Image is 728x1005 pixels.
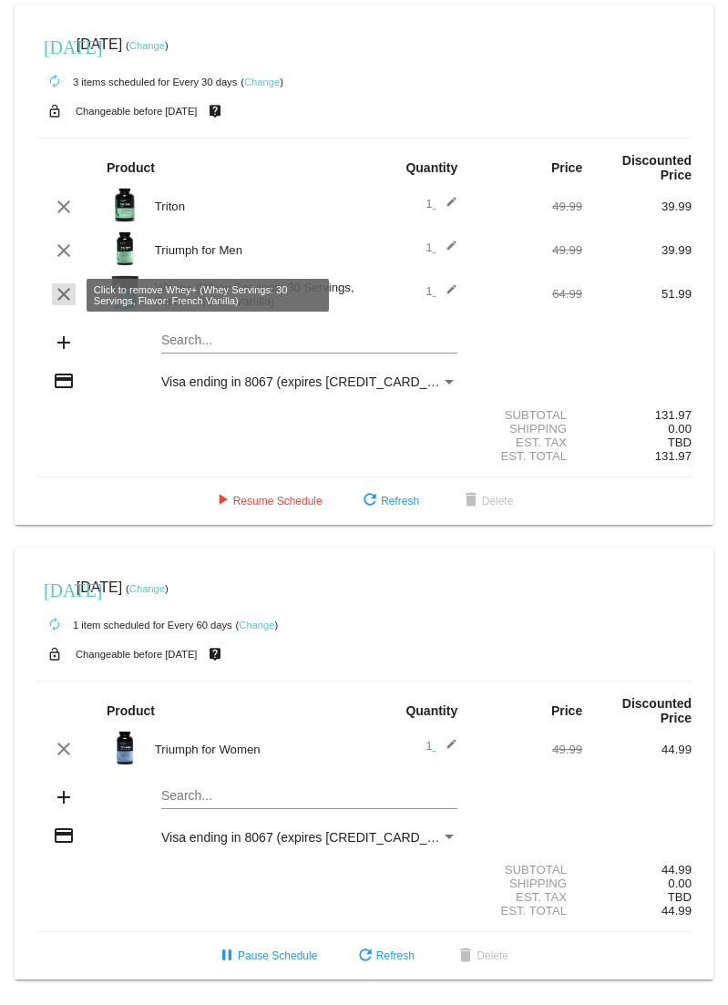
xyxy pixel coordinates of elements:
small: 1 item scheduled for Every 60 days [36,620,232,631]
a: Change [129,583,165,594]
div: Triumph for Women [146,743,364,756]
div: Shipping [473,422,582,436]
span: 1 [426,739,457,753]
div: Est. Tax [473,436,582,449]
div: 131.97 [582,408,692,422]
div: 49.99 [473,743,582,756]
span: Refresh [354,949,415,962]
strong: Product [107,703,155,718]
div: Subtotal [473,863,582,877]
mat-icon: lock_open [44,99,66,123]
small: ( ) [241,77,283,87]
a: Change [129,40,165,51]
div: 49.99 [473,243,582,257]
span: Visa ending in 8067 (expires [CREDIT_CARD_DATA]) [161,374,467,389]
a: Change [239,620,274,631]
div: 39.99 [582,243,692,257]
span: Resume Schedule [211,495,323,508]
small: ( ) [236,620,279,631]
span: Delete [455,949,508,962]
a: Change [244,77,280,87]
img: Image-1-Triumph_carousel-front-transp.png [107,231,143,267]
div: 44.99 [582,743,692,756]
div: 44.99 [582,863,692,877]
div: 64.99 [473,287,582,301]
strong: Product [107,160,155,175]
span: 44.99 [661,904,692,918]
mat-icon: edit [436,738,457,760]
div: 51.99 [582,287,692,301]
mat-icon: clear [53,240,75,262]
div: Subtotal [473,408,582,422]
strong: Price [551,160,582,175]
div: Triton [146,200,364,213]
mat-icon: add [53,786,75,808]
span: 1 [426,284,457,298]
mat-icon: [DATE] [44,35,66,56]
img: Image-1-Carousel-Triton-Transp.png [107,187,143,223]
div: Est. Total [473,904,582,918]
mat-icon: refresh [354,946,376,968]
div: 49.99 [473,200,582,213]
div: Shipping [473,877,582,890]
mat-icon: live_help [204,99,226,123]
span: Visa ending in 8067 (expires [CREDIT_CARD_DATA]) [161,830,467,845]
span: 131.97 [655,449,692,463]
small: ( ) [126,40,169,51]
div: Whey+ (Whey Servings: 30 Servings, Flavor: French Vanilla) [146,281,364,308]
small: ( ) [126,583,169,594]
mat-icon: play_arrow [211,490,233,512]
mat-icon: delete [460,490,482,512]
button: Delete [440,939,523,972]
mat-icon: [DATE] [44,578,66,600]
strong: Discounted Price [622,696,692,725]
img: updated-4.8-triumph-female.png [107,730,143,766]
button: Resume Schedule [197,485,337,518]
mat-icon: clear [53,738,75,760]
strong: Quantity [405,703,457,718]
mat-icon: clear [53,283,75,305]
span: 1 [426,241,457,254]
div: Est. Total [473,449,582,463]
mat-icon: edit [436,240,457,262]
img: Image-1-Carousel-Whey-2lb-Vanilla-no-badge-Transp.png [107,274,143,311]
mat-select: Payment Method [161,830,457,845]
mat-icon: edit [436,283,457,305]
strong: Quantity [405,160,457,175]
mat-select: Payment Method [161,374,457,389]
button: Refresh [340,939,429,972]
mat-icon: delete [455,946,477,968]
span: Refresh [359,495,419,508]
div: Est. Tax [473,890,582,904]
mat-icon: live_help [204,642,226,666]
mat-icon: pause [216,946,238,968]
span: 1 [426,197,457,210]
mat-icon: edit [436,196,457,218]
span: TBD [668,436,692,449]
span: Delete [460,495,514,508]
div: Triumph for Men [146,243,364,257]
mat-icon: add [53,332,75,354]
strong: Price [551,703,582,718]
button: Pause Schedule [201,939,332,972]
mat-icon: lock_open [44,642,66,666]
div: 39.99 [582,200,692,213]
input: Search... [161,333,457,348]
small: 3 items scheduled for Every 30 days [36,77,237,87]
strong: Discounted Price [622,153,692,182]
button: Delete [446,485,528,518]
span: TBD [668,890,692,904]
mat-icon: autorenew [44,614,66,636]
mat-icon: clear [53,196,75,218]
mat-icon: credit_card [53,370,75,392]
small: Changeable before [DATE] [76,106,198,117]
span: 0.00 [668,422,692,436]
mat-icon: autorenew [44,71,66,93]
button: Refresh [344,485,434,518]
mat-icon: refresh [359,490,381,512]
span: 0.00 [668,877,692,890]
small: Changeable before [DATE] [76,649,198,660]
mat-icon: credit_card [53,825,75,846]
span: Pause Schedule [216,949,317,962]
input: Search... [161,789,457,804]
